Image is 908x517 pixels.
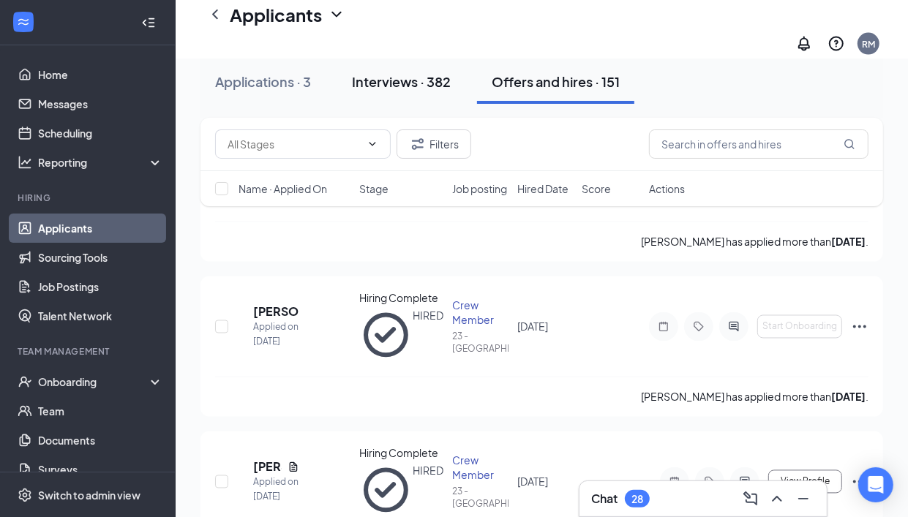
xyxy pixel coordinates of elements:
[725,321,743,333] svg: ActiveChat
[582,181,611,196] span: Score
[739,487,762,510] button: ComposeMessage
[851,318,868,336] svg: Ellipses
[38,488,140,502] div: Switch to admin view
[18,374,32,389] svg: UserCheck
[858,467,893,502] div: Open Intercom Messenger
[757,315,842,339] button: Start Onboarding
[239,181,327,196] span: Name · Applied On
[655,321,672,333] svg: Note
[230,2,322,27] h1: Applicants
[649,181,685,196] span: Actions
[701,476,718,488] svg: Tag
[38,243,163,272] a: Sourcing Tools
[38,374,151,389] div: Onboarding
[795,490,812,507] svg: Minimize
[641,234,868,250] p: [PERSON_NAME] has applied more than .
[831,235,866,249] b: [DATE]
[666,476,683,488] svg: Note
[359,309,413,362] svg: CheckmarkCircle
[517,320,548,333] span: [DATE]
[18,488,32,502] svg: Settings
[288,461,299,473] svg: Document
[517,475,548,488] span: [DATE]
[253,459,282,475] h5: [PERSON_NAME]
[409,135,427,153] svg: Filter
[452,298,509,328] div: Crew Member
[862,38,875,50] div: RM
[253,475,299,505] div: Applied on [DATE]
[413,309,443,362] div: HIRED
[851,473,868,491] svg: Ellipses
[792,487,815,510] button: Minimize
[781,477,830,487] span: View Profile
[795,35,813,53] svg: Notifications
[768,490,786,507] svg: ChevronUp
[844,138,855,150] svg: MagnifyingGlass
[38,118,163,148] a: Scheduling
[452,331,509,355] div: 23 - [GEOGRAPHIC_DATA]
[16,15,31,29] svg: WorkstreamLogo
[253,320,299,350] div: Applied on [DATE]
[762,322,837,332] span: Start Onboarding
[649,129,868,159] input: Search in offers and hires
[517,181,569,196] span: Hired Date
[38,89,163,118] a: Messages
[742,490,759,507] svg: ComposeMessage
[768,470,842,494] button: View Profile
[328,6,345,23] svg: ChevronDown
[18,192,160,204] div: Hiring
[765,487,789,510] button: ChevronUp
[206,6,224,23] svg: ChevronLeft
[228,136,361,152] input: All Stages
[38,272,163,301] a: Job Postings
[452,181,507,196] span: Job posting
[38,396,163,426] a: Team
[641,389,868,405] p: [PERSON_NAME] has applied more than .
[352,72,451,91] div: Interviews · 382
[359,446,443,461] div: Hiring Complete
[38,426,163,455] a: Documents
[253,304,299,320] h5: [PERSON_NAME]
[831,390,866,404] b: [DATE]
[397,129,471,159] button: Filter Filters
[38,60,163,89] a: Home
[38,155,164,170] div: Reporting
[828,35,845,53] svg: QuestionInfo
[591,491,618,507] h3: Chat
[18,155,32,170] svg: Analysis
[359,464,413,517] svg: CheckmarkCircle
[413,464,443,517] div: HIRED
[492,72,620,91] div: Offers and hires · 151
[215,72,311,91] div: Applications · 3
[690,321,708,333] svg: Tag
[452,486,509,510] div: 23 - [GEOGRAPHIC_DATA]
[736,476,754,488] svg: ActiveChat
[38,455,163,484] a: Surveys
[359,181,389,196] span: Stage
[38,301,163,331] a: Talent Network
[367,138,378,150] svg: ChevronDown
[18,345,160,358] div: Team Management
[631,493,643,505] div: 28
[38,214,163,243] a: Applicants
[141,15,156,30] svg: Collapse
[359,291,443,306] div: Hiring Complete
[452,453,509,483] div: Crew Member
